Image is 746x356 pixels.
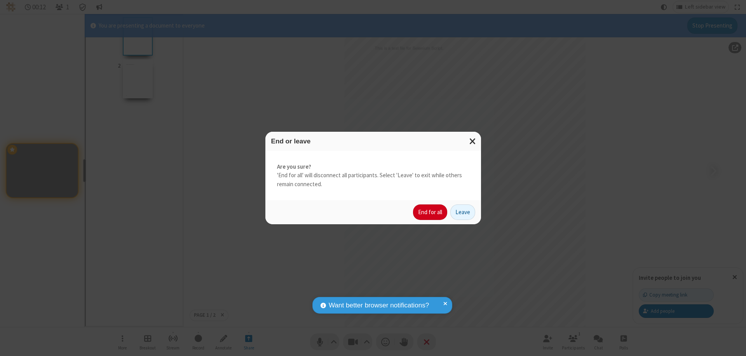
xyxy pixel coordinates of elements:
[450,204,475,220] button: Leave
[329,300,429,311] span: Want better browser notifications?
[271,138,475,145] h3: End or leave
[465,132,481,151] button: Close modal
[277,162,469,171] strong: Are you sure?
[265,151,481,201] div: 'End for all' will disconnect all participants. Select 'Leave' to exit while others remain connec...
[413,204,447,220] button: End for all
